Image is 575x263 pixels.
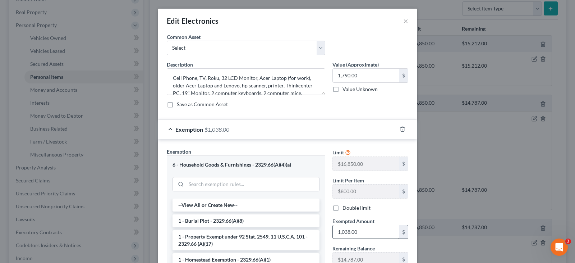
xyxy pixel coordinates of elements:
button: × [403,17,408,25]
div: $ [399,225,408,239]
li: 1 - Property Exempt under 92 Stat. 2549, 11 U.S.C.A. 101 - 2329.66 (A)(17) [172,230,319,250]
div: $ [399,185,408,198]
span: Description [167,62,193,68]
input: -- [333,157,399,171]
label: Value (Approximate) [332,61,379,68]
span: 3 [565,239,571,244]
input: -- [333,185,399,198]
label: Value Unknown [342,86,378,93]
li: --View All or Create New-- [172,199,319,212]
input: 0.00 [333,225,399,239]
input: Search exemption rules... [186,177,319,191]
label: Double limit [342,204,371,212]
label: Limit Per Item [332,177,364,184]
li: 1 - Burial Plot - 2329.66(A)(8) [172,214,319,227]
div: 6 - Household Goods & Furnishings - 2329.66(A)(4)(a) [172,162,319,168]
span: Exemption [175,126,203,133]
span: Exempted Amount [332,218,374,224]
iframe: Intercom live chat [551,239,568,256]
span: Exemption [167,149,191,155]
input: 0.00 [333,69,399,82]
label: Common Asset [167,33,201,41]
div: $ [399,69,408,82]
label: Remaining Balance [332,245,375,252]
div: Edit Electronics [167,16,218,26]
span: $1,038.00 [204,126,229,133]
div: $ [399,157,408,171]
span: Limit [332,149,344,155]
label: Save as Common Asset [177,101,228,108]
